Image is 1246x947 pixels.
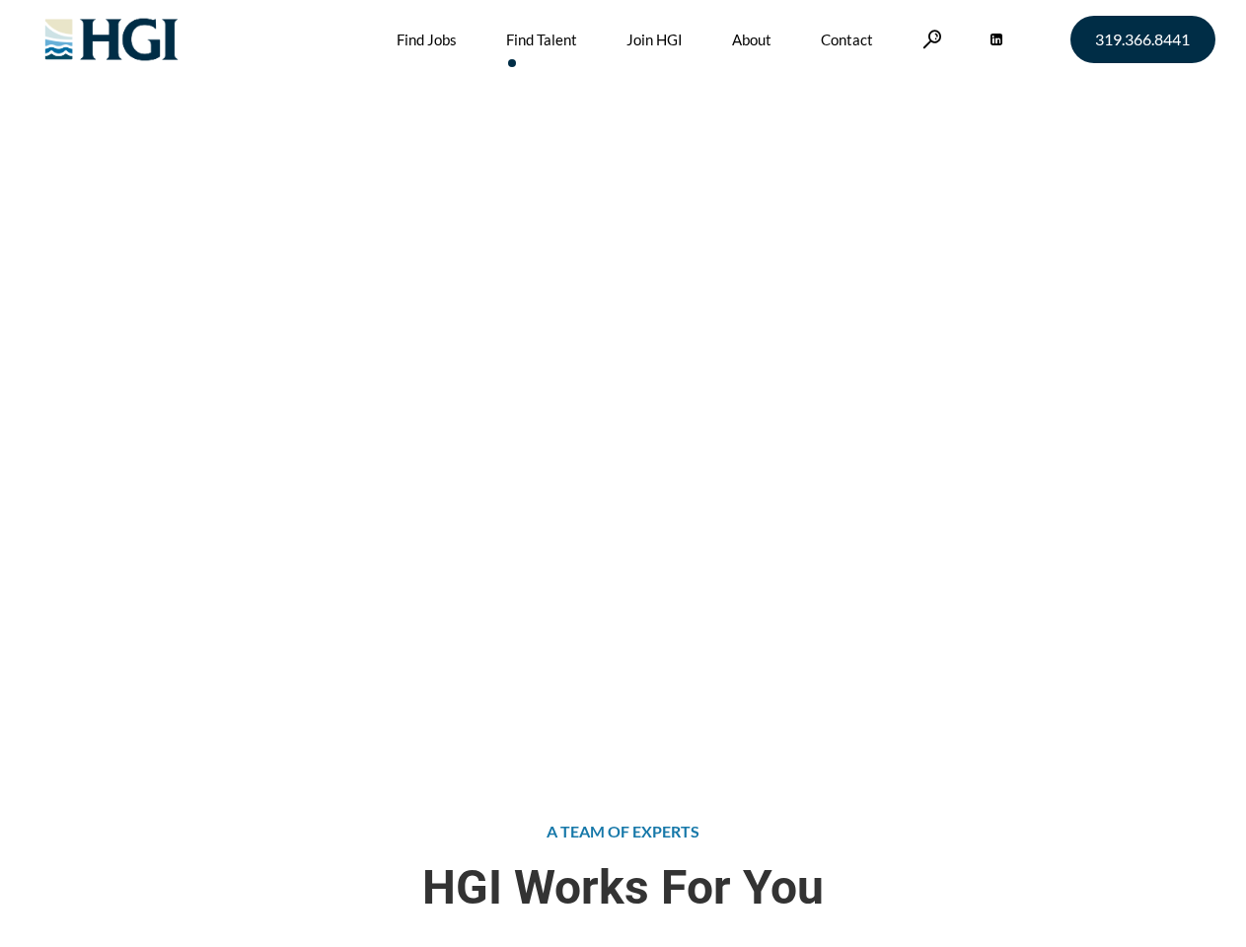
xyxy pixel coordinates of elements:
[234,269,357,288] span: »
[234,158,583,257] span: Attract the Right Talent
[547,822,699,840] span: A TEAM OF EXPERTS
[922,30,942,48] a: Search
[234,269,275,288] a: Home
[32,860,1215,914] span: HGI Works For You
[1095,32,1190,47] span: 319.366.8441
[282,269,357,288] span: Find Talent
[1070,16,1215,63] a: 319.366.8441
